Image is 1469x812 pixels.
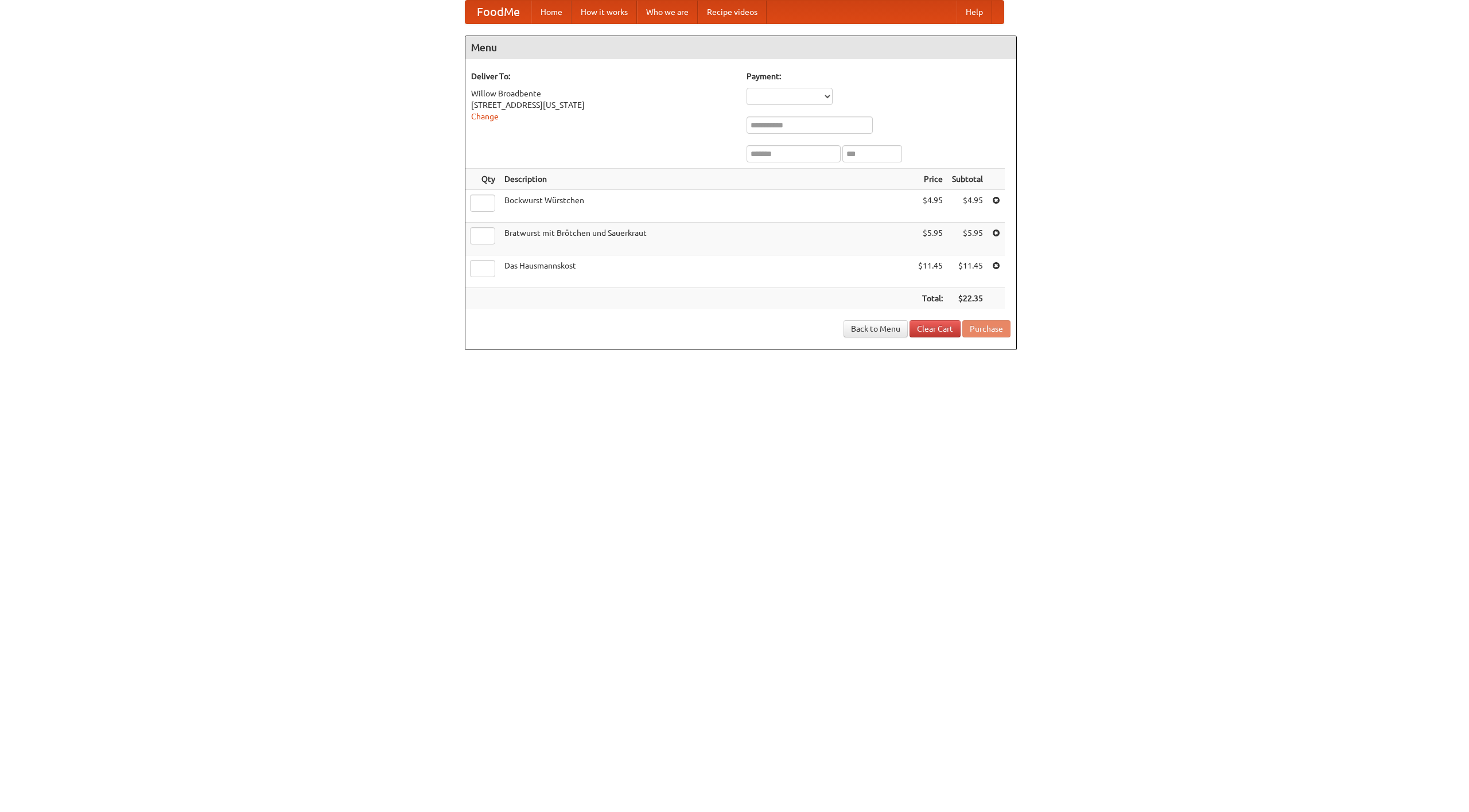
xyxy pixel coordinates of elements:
[947,288,988,309] th: $22.35
[947,255,988,288] td: $11.45
[962,320,1011,337] button: Purchase
[914,223,947,255] td: $5.95
[531,1,572,24] a: Home
[500,169,914,190] th: Description
[500,223,914,255] td: Bratwurst mit Brötchen und Sauerkraut
[471,112,499,121] a: Change
[844,320,908,337] a: Back to Menu
[698,1,767,24] a: Recipe videos
[910,320,961,337] a: Clear Cart
[747,71,1011,82] h5: Payment:
[947,223,988,255] td: $5.95
[947,169,988,190] th: Subtotal
[637,1,698,24] a: Who we are
[914,255,947,288] td: $11.45
[914,190,947,223] td: $4.95
[914,169,947,190] th: Price
[957,1,992,24] a: Help
[465,169,500,190] th: Qty
[500,255,914,288] td: Das Hausmannskost
[465,36,1016,59] h4: Menu
[500,190,914,223] td: Bockwurst Würstchen
[572,1,637,24] a: How it works
[471,99,735,111] div: [STREET_ADDRESS][US_STATE]
[947,190,988,223] td: $4.95
[914,288,947,309] th: Total:
[465,1,531,24] a: FoodMe
[471,88,735,99] div: Willow Broadbente
[471,71,735,82] h5: Deliver To:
